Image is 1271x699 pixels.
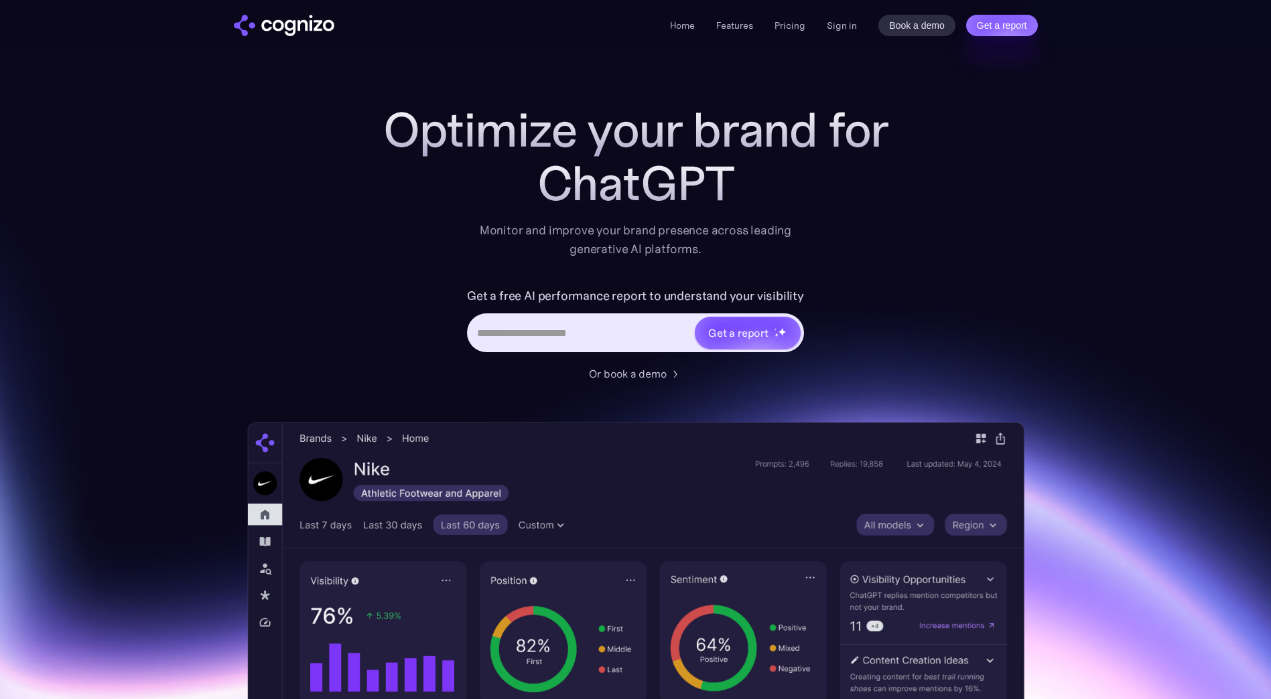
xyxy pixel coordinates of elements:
label: Get a free AI performance report to understand your visibility [467,285,804,307]
img: cognizo logo [234,15,334,36]
a: home [234,15,334,36]
a: Home [670,19,695,31]
h1: Optimize your brand for [368,103,904,157]
img: star [775,333,779,337]
img: star [778,327,787,336]
a: Or book a demo [589,366,683,382]
div: Or book a demo [589,366,667,382]
a: Sign in [827,17,857,33]
img: star [775,328,777,330]
a: Get a report [966,15,1038,36]
div: Monitor and improve your brand presence across leading generative AI platforms. [471,221,801,258]
div: ChatGPT [368,157,904,210]
a: Pricing [775,19,805,31]
div: Get a report [708,325,768,341]
a: Get a reportstarstarstar [693,315,802,350]
form: Hero URL Input Form [467,285,804,359]
a: Book a demo [878,15,955,36]
a: Features [716,19,753,31]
